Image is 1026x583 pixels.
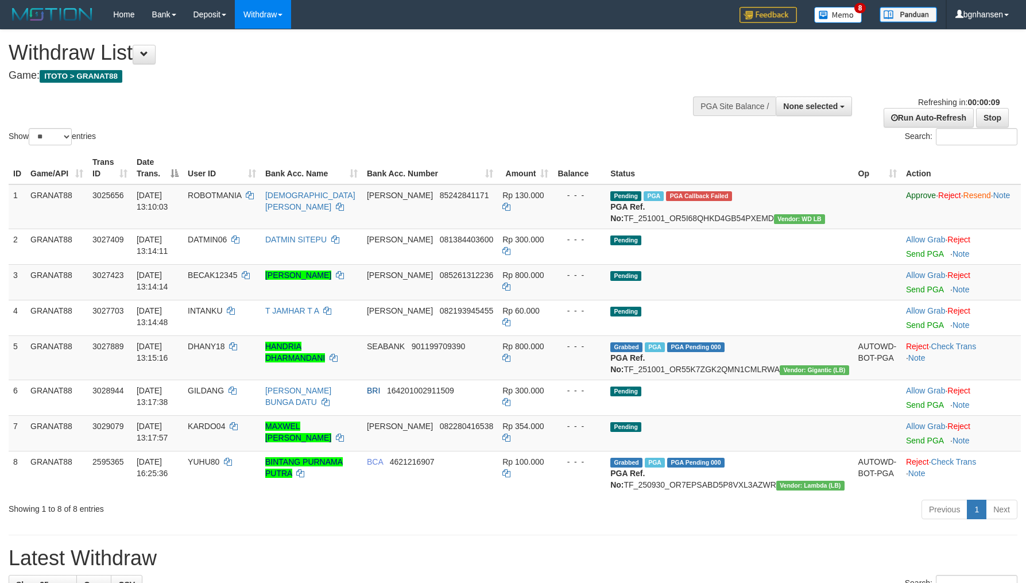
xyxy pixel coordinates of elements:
[26,300,88,335] td: GRANAT88
[953,436,970,445] a: Note
[26,264,88,300] td: GRANAT88
[137,342,168,362] span: [DATE] 13:15:16
[367,457,383,466] span: BCA
[610,271,641,281] span: Pending
[26,415,88,451] td: GRANAT88
[557,385,601,396] div: - - -
[367,271,433,280] span: [PERSON_NAME]
[901,335,1021,380] td: · ·
[963,191,991,200] a: Resend
[412,342,465,351] span: Copy 901199709390 to clipboard
[922,500,967,519] a: Previous
[40,70,122,83] span: ITOTO > GRANAT88
[906,249,943,258] a: Send PGA
[440,271,493,280] span: Copy 085261312236 to clipboard
[947,306,970,315] a: Reject
[502,386,544,395] span: Rp 300.000
[557,456,601,468] div: - - -
[854,3,866,13] span: 8
[9,41,672,64] h1: Withdraw List
[9,184,26,229] td: 1
[936,128,1017,145] input: Search:
[557,234,601,245] div: - - -
[953,321,970,330] a: Note
[906,400,943,410] a: Send PGA
[387,386,454,395] span: Copy 164201002911509 to clipboard
[502,342,544,351] span: Rp 800.000
[906,306,947,315] span: ·
[498,152,553,184] th: Amount: activate to sort column ascending
[137,422,168,442] span: [DATE] 13:17:57
[88,152,132,184] th: Trans ID: activate to sort column ascending
[502,271,544,280] span: Rp 800.000
[906,457,929,466] a: Reject
[26,380,88,415] td: GRANAT88
[693,96,776,116] div: PGA Site Balance /
[906,191,936,200] a: Approve
[947,422,970,431] a: Reject
[610,235,641,245] span: Pending
[265,422,331,442] a: MAXWEL [PERSON_NAME]
[606,184,853,229] td: TF_251001_OR5I68QHKD4GB54PXEMD
[26,229,88,264] td: GRANAT88
[265,342,325,362] a: HANDRIA DHARMANDANI
[610,458,642,468] span: Grabbed
[26,152,88,184] th: Game/API: activate to sort column ascending
[854,335,901,380] td: AUTOWD-BOT-PGA
[783,102,838,111] span: None selected
[814,7,862,23] img: Button%20Memo.svg
[906,436,943,445] a: Send PGA
[92,457,124,466] span: 2595365
[906,422,945,431] a: Allow Grab
[183,152,261,184] th: User ID: activate to sort column ascending
[610,307,641,316] span: Pending
[906,422,947,431] span: ·
[906,235,947,244] span: ·
[137,306,168,327] span: [DATE] 13:14:48
[9,70,672,82] h4: Game:
[188,457,219,466] span: YUHU80
[9,6,96,23] img: MOTION_logo.png
[557,420,601,432] div: - - -
[92,191,124,200] span: 3025656
[188,235,227,244] span: DATMIN06
[265,271,331,280] a: [PERSON_NAME]
[137,191,168,211] span: [DATE] 13:10:03
[780,365,849,375] span: Vendor URL: https://dashboard.q2checkout.com/secure
[557,190,601,201] div: - - -
[367,386,380,395] span: BRI
[367,342,405,351] span: SEABANK
[9,415,26,451] td: 7
[906,342,929,351] a: Reject
[931,342,977,351] a: Check Trans
[610,342,642,352] span: Grabbed
[92,306,124,315] span: 3027703
[390,457,435,466] span: Copy 4621216907 to clipboard
[265,457,343,478] a: BINTANG PURNAMA PUTRA
[610,387,641,396] span: Pending
[901,380,1021,415] td: ·
[901,229,1021,264] td: ·
[188,386,224,395] span: GILDANG
[610,469,645,489] b: PGA Ref. No:
[9,335,26,380] td: 5
[776,481,845,491] span: Vendor URL: https://dashboard.q2checkout.com/secure
[610,422,641,432] span: Pending
[645,342,665,352] span: Marked by bgndany
[606,335,853,380] td: TF_251001_OR55K7ZGK2QMN1CMLRWA
[9,152,26,184] th: ID
[137,386,168,407] span: [DATE] 13:17:38
[557,341,601,352] div: - - -
[666,191,731,201] span: PGA Error
[976,108,1009,128] a: Stop
[26,184,88,229] td: GRANAT88
[137,457,168,478] span: [DATE] 16:25:36
[947,386,970,395] a: Reject
[953,400,970,410] a: Note
[440,306,493,315] span: Copy 082193945455 to clipboard
[261,152,362,184] th: Bank Acc. Name: activate to sort column ascending
[367,306,433,315] span: [PERSON_NAME]
[188,342,225,351] span: DHANY18
[188,306,222,315] span: INTANKU
[606,451,853,495] td: TF_250930_OR7EPSABD5P8VXL3AZWR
